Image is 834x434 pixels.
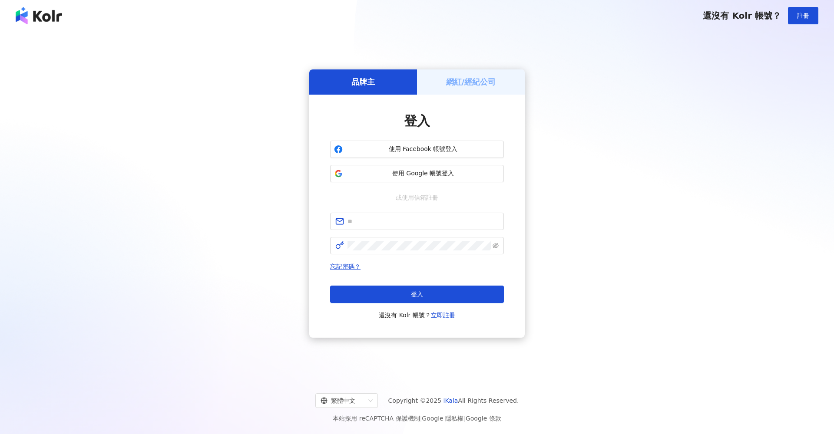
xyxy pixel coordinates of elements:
[404,113,430,128] span: 登入
[420,415,422,422] span: |
[390,193,444,202] span: 或使用信箱註冊
[333,413,501,424] span: 本站採用 reCAPTCHA 保護機制
[411,291,423,298] span: 登入
[330,141,504,158] button: 使用 Facebook 帳號登入
[463,415,466,422] span: |
[788,7,818,24] button: 註冊
[330,165,504,182] button: 使用 Google 帳號登入
[446,76,496,87] h5: 網紅/經紀公司
[466,415,501,422] a: Google 條款
[346,145,500,154] span: 使用 Facebook 帳號登入
[493,243,499,249] span: eye-invisible
[16,7,62,24] img: logo
[330,263,361,270] a: 忘記密碼？
[443,397,458,404] a: iKala
[351,76,375,87] h5: 品牌主
[703,10,781,21] span: 還沒有 Kolr 帳號？
[379,310,455,320] span: 還沒有 Kolr 帳號？
[797,12,809,19] span: 註冊
[346,169,500,178] span: 使用 Google 帳號登入
[422,415,463,422] a: Google 隱私權
[321,394,365,408] div: 繁體中文
[330,286,504,303] button: 登入
[431,312,455,319] a: 立即註冊
[388,395,519,406] span: Copyright © 2025 All Rights Reserved.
